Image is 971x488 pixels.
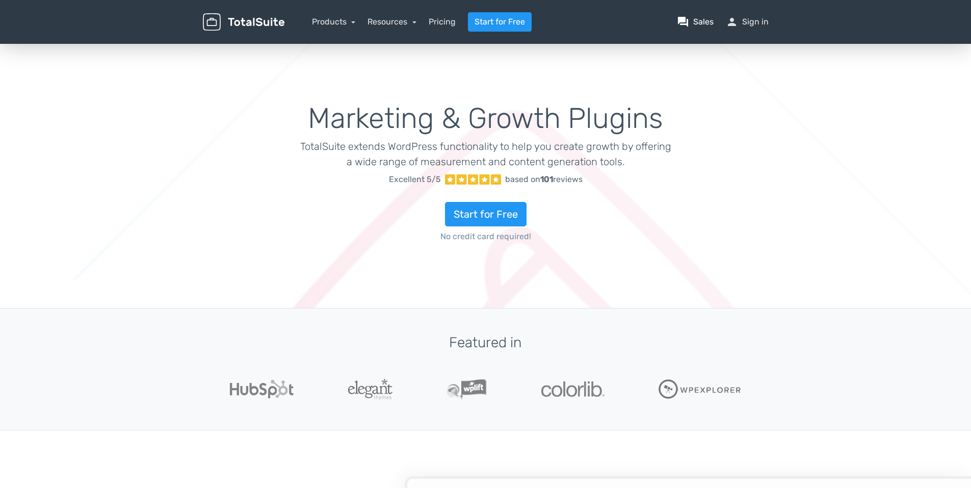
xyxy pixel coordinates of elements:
[300,103,671,135] h1: Marketing & Growth Plugins
[541,381,605,397] img: Colorlib
[300,139,671,169] p: TotalSuite extends WordPress functionality to help you create growth by offering a wide range of ...
[312,17,356,27] a: Products
[677,16,689,28] span: question_answer
[348,379,392,399] img: ElegantThemes
[447,379,487,399] img: WPLift
[540,174,553,184] strong: 101
[203,335,769,351] h3: Featured in
[300,169,671,190] a: Excellent 5/5 based on101reviews
[726,16,769,28] a: personSign in
[445,202,527,226] a: Start for Free
[659,379,741,399] img: WPExplorer
[368,17,416,27] a: Resources
[389,173,441,186] span: Excellent 5/5
[677,16,714,28] a: question_answerSales
[300,230,671,243] span: No credit card required!
[726,16,738,28] span: person
[203,13,284,31] img: TotalSuite for WordPress
[429,16,456,28] a: Pricing
[505,173,583,186] div: based on reviews
[230,380,294,398] img: Hubspot
[468,12,532,32] a: Start for Free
